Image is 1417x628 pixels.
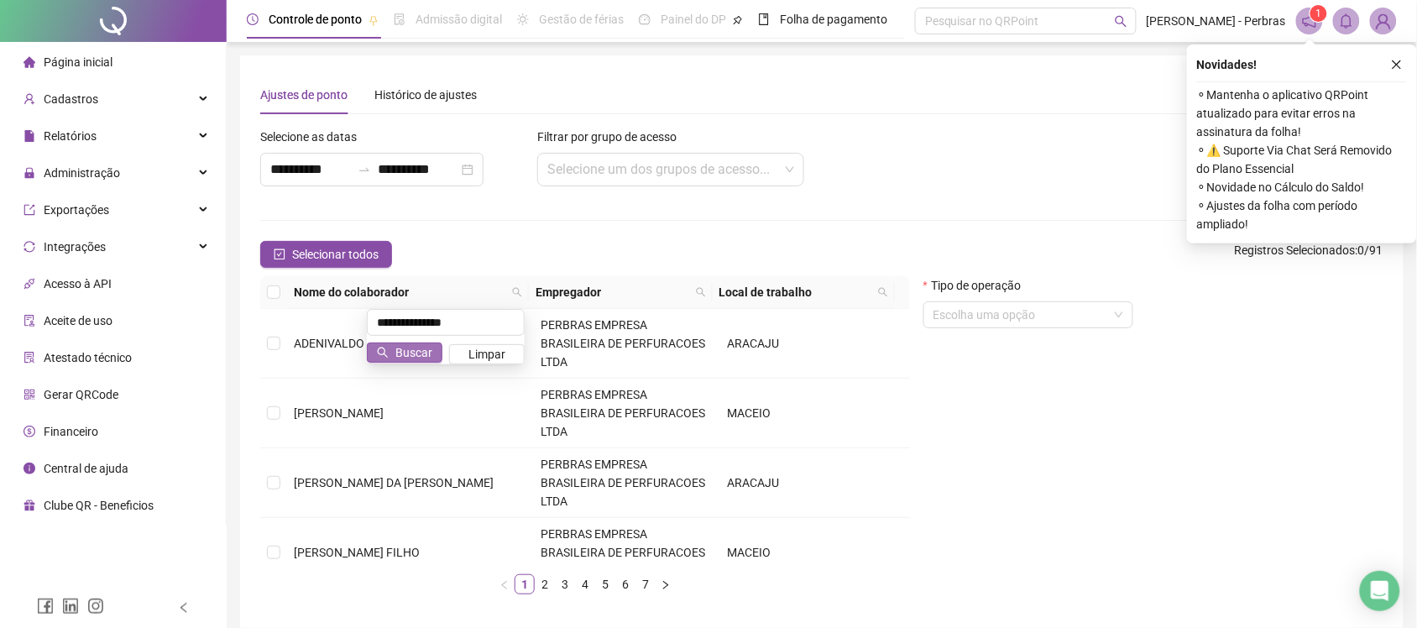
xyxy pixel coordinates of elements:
li: 6 [615,574,635,594]
span: ⚬ Novidade no Cálculo do Saldo! [1197,178,1407,196]
span: 1 [1316,8,1322,19]
span: Clube QR - Beneficios [44,499,154,512]
span: facebook [37,598,54,615]
span: : 0 / 91 [1235,241,1383,268]
li: 2 [535,574,555,594]
li: 3 [555,574,575,594]
span: Painel do DP [661,13,726,26]
span: home [24,56,35,68]
li: 4 [575,574,595,594]
span: Relatórios [44,129,97,143]
span: Selecionar todos [292,245,379,264]
button: right [656,574,676,594]
span: lock [24,167,35,179]
span: MACEIO [727,406,771,420]
span: Empregador [536,283,688,301]
span: Gerar QRCode [44,388,118,401]
span: right [661,580,671,590]
span: left [499,580,510,590]
span: gift [24,500,35,511]
span: Central de ajuda [44,462,128,475]
span: file-done [394,13,405,25]
a: 3 [556,575,574,594]
span: Página inicial [44,55,112,69]
span: Exportações [44,203,109,217]
span: audit [24,315,35,327]
button: left [494,574,515,594]
span: Admissão digital [416,13,502,26]
span: search [696,287,706,297]
button: Limpar [449,344,525,364]
span: ADENIVALDO AVELINO DO AMOR [294,337,469,350]
span: sync [24,241,35,253]
span: Folha de pagamento [780,13,887,26]
span: left [178,602,190,614]
span: Aceite de uso [44,314,112,327]
span: [PERSON_NAME] FILHO [294,546,420,559]
span: sun [517,13,529,25]
span: PERBRAS EMPRESA BRASILEIRA DE PERFURACOES LTDA [541,527,705,578]
a: 7 [636,575,655,594]
a: 4 [576,575,594,594]
span: search [878,287,888,297]
button: Selecionar todos [260,241,392,268]
span: api [24,278,35,290]
span: MACEIO [727,546,771,559]
span: clock-circle [247,13,259,25]
span: ⚬ Ajustes da folha com período ampliado! [1197,196,1407,233]
span: Nome do colaborador [294,283,505,301]
span: Gestão de férias [539,13,624,26]
button: Buscar [367,343,442,363]
span: instagram [87,598,104,615]
span: [PERSON_NAME] DA [PERSON_NAME] [294,476,494,489]
span: notification [1302,13,1317,29]
span: file [24,130,35,142]
span: Novidades ! [1197,55,1258,74]
span: to [358,163,371,176]
a: 5 [596,575,614,594]
span: search [693,280,709,305]
span: info-circle [24,463,35,474]
span: Controle de ponto [269,13,362,26]
span: Administração [44,166,120,180]
label: Tipo de operação [923,276,1032,295]
li: Próxima página [656,574,676,594]
li: Página anterior [494,574,515,594]
span: search [509,280,525,305]
span: linkedin [62,598,79,615]
span: ARACAJU [727,476,779,489]
span: pushpin [733,15,743,25]
span: search [377,347,389,358]
span: Acesso à API [44,277,112,290]
span: Buscar [395,343,432,362]
span: book [758,13,770,25]
div: Ajustes de ponto [260,86,348,104]
span: search [1115,15,1127,28]
span: dashboard [639,13,651,25]
li: 1 [515,574,535,594]
span: Limpar [468,345,505,364]
span: [PERSON_NAME] [294,406,384,420]
span: Financeiro [44,425,98,438]
span: export [24,204,35,216]
li: 7 [635,574,656,594]
span: ⚬ ⚠️ Suporte Via Chat Será Removido do Plano Essencial [1197,141,1407,178]
span: Atestado técnico [44,351,132,364]
a: 2 [536,575,554,594]
span: PERBRAS EMPRESA BRASILEIRA DE PERFURACOES LTDA [541,318,705,369]
span: swap-right [358,163,371,176]
span: ⚬ Mantenha o aplicativo QRPoint atualizado para evitar erros na assinatura da folha! [1197,86,1407,141]
label: Selecione as datas [260,128,368,146]
span: user-add [24,93,35,105]
span: Integrações [44,240,106,254]
img: 85049 [1371,8,1396,34]
div: Histórico de ajustes [374,86,477,104]
sup: 1 [1310,5,1327,22]
a: 6 [616,575,635,594]
span: [PERSON_NAME] - Perbras [1147,12,1286,30]
span: PERBRAS EMPRESA BRASILEIRA DE PERFURACOES LTDA [541,458,705,508]
span: check-square [274,249,285,260]
li: 5 [595,574,615,594]
span: search [512,287,522,297]
span: ARACAJU [727,337,779,350]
